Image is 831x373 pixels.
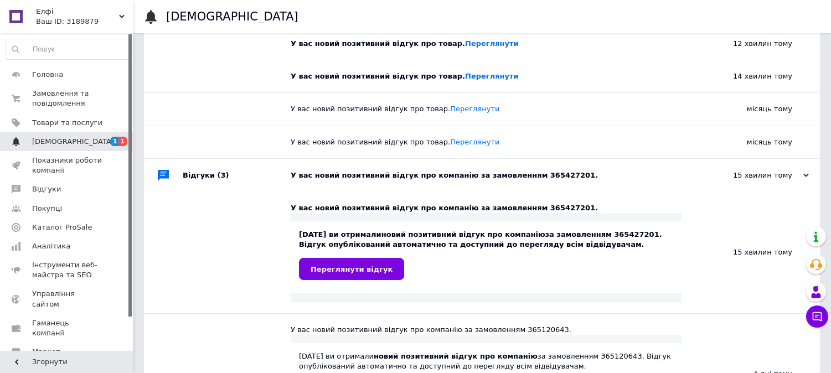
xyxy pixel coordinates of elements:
span: Інструменти веб-майстра та SEO [32,260,102,280]
span: Замовлення та повідомлення [32,89,102,108]
b: новий позитивний відгук про компанію [374,352,538,360]
div: У вас новий позитивний відгук про компанію за замовленням 365427201. [291,170,698,180]
span: 1 [118,137,127,146]
div: [DATE] ви отримали за замовленням 365427201. Відгук опублікований автоматично та доступний до пер... [299,230,673,280]
div: У вас новий позитивний відгук про компанію за замовленням 365427201. [291,203,682,213]
span: Головна [32,70,63,80]
input: Пошук [6,39,130,59]
div: 14 хвилин тому [682,60,820,92]
div: У вас новий позитивний відгук про товар. [291,104,682,114]
div: Відгуки [183,159,291,192]
span: Переглянути відгук [311,265,393,273]
div: У вас новий позитивний відгук про компанію за замовленням 365120643. [291,325,682,335]
div: У вас новий позитивний відгук про товар. [291,71,682,81]
a: Переглянути [465,39,519,48]
div: 15 хвилин тому [698,170,809,180]
div: 15 хвилин тому [682,192,820,313]
span: Аналітика [32,241,70,251]
span: Показники роботи компанії [32,156,102,175]
button: Чат з покупцем [806,305,828,328]
a: Переглянути [450,105,499,113]
div: У вас новий позитивний відгук про товар. [291,39,682,49]
span: Елфi [36,7,119,17]
div: Ваш ID: 3189879 [36,17,133,27]
div: У вас новий позитивний відгук про товар. [291,137,682,147]
span: Управління сайтом [32,289,102,309]
span: (3) [218,171,229,179]
b: новий позитивний відгук про компанію [381,230,545,239]
span: Каталог ProSale [32,222,92,232]
span: Покупці [32,204,62,214]
span: [DEMOGRAPHIC_DATA] [32,137,114,147]
a: Переглянути відгук [299,258,404,280]
span: Маркет [32,347,60,357]
span: Відгуки [32,184,61,194]
span: 1 [110,137,119,146]
div: місяць тому [682,93,820,125]
span: Гаманець компанії [32,318,102,338]
span: Товари та послуги [32,118,102,128]
a: Переглянути [465,72,519,80]
div: місяць тому [682,126,820,158]
div: 12 хвилин тому [682,28,820,60]
a: Переглянути [450,138,499,146]
h1: [DEMOGRAPHIC_DATA] [166,10,298,23]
